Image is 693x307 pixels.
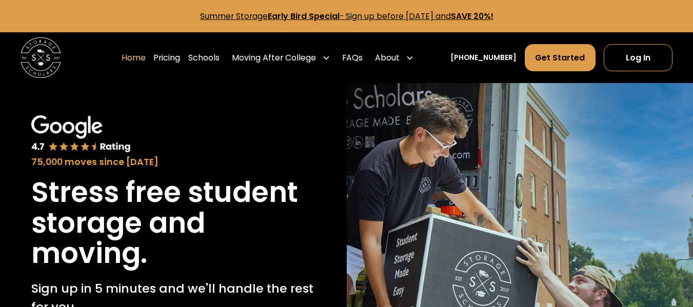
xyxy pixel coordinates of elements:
div: Moving After College [232,52,316,64]
a: Log In [604,44,672,71]
img: Google 4.7 star rating [31,115,131,153]
a: Pricing [153,44,180,72]
h1: Stress free student storage and moving. [31,177,315,269]
a: home [21,37,61,78]
a: [PHONE_NUMBER] [450,52,517,63]
strong: Early Bird Special [268,10,340,22]
a: Summer StorageEarly Bird Special- Sign up before [DATE] andSAVE 20%! [200,10,493,22]
img: Storage Scholars main logo [21,37,61,78]
div: About [371,44,418,72]
div: About [375,52,400,64]
a: Home [122,44,146,72]
div: Moving After College [228,44,334,72]
a: FAQs [342,44,363,72]
a: Get Started [525,44,596,71]
div: 75,000 moves since [DATE] [31,155,315,169]
strong: SAVE 20%! [451,10,493,22]
a: Schools [188,44,220,72]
